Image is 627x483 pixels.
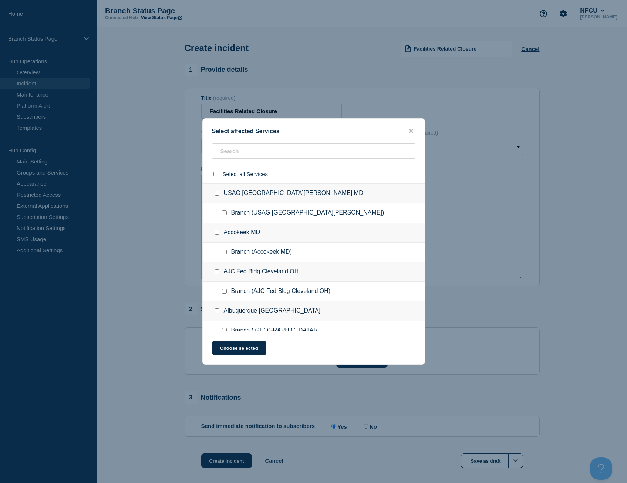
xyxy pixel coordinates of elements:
span: Branch (USAG [GEOGRAPHIC_DATA][PERSON_NAME]) [231,209,384,217]
span: Branch (AJC Fed Bldg Cleveland OH) [231,288,331,295]
div: USAG [GEOGRAPHIC_DATA][PERSON_NAME] MD [203,183,425,203]
span: Branch ([GEOGRAPHIC_DATA]) [231,327,317,334]
input: Albuquerque NM checkbox [215,308,219,313]
input: Search [212,143,415,159]
button: close button [407,128,415,135]
input: AJC Fed Bldg Cleveland OH checkbox [215,269,219,274]
input: Branch (Albuquerque NM) checkbox [222,328,227,333]
div: Albuquerque [GEOGRAPHIC_DATA] [203,301,425,321]
input: Accokeek MD checkbox [215,230,219,235]
input: Branch (AJC Fed Bldg Cleveland OH) checkbox [222,289,227,294]
input: select all checkbox [213,172,218,176]
div: Accokeek MD [203,223,425,243]
div: AJC Fed Bldg Cleveland OH [203,262,425,282]
button: Choose selected [212,341,266,355]
input: USAG Fort Detrick MD checkbox [215,191,219,196]
span: Branch (Accokeek MD) [231,249,292,256]
input: Branch (Accokeek MD) checkbox [222,250,227,254]
input: Branch (USAG Fort Detrick MD) checkbox [222,210,227,215]
span: Select all Services [223,171,268,177]
div: Select affected Services [203,128,425,135]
